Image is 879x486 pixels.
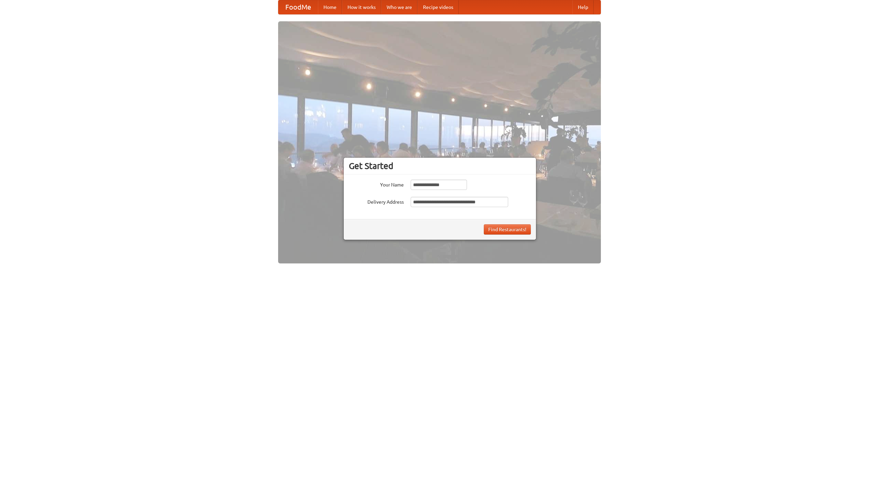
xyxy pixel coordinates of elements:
label: Your Name [349,180,404,188]
button: Find Restaurants! [484,224,531,235]
a: FoodMe [278,0,318,14]
a: Help [572,0,594,14]
a: Who we are [381,0,418,14]
a: Home [318,0,342,14]
a: Recipe videos [418,0,459,14]
a: How it works [342,0,381,14]
h3: Get Started [349,161,531,171]
label: Delivery Address [349,197,404,205]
